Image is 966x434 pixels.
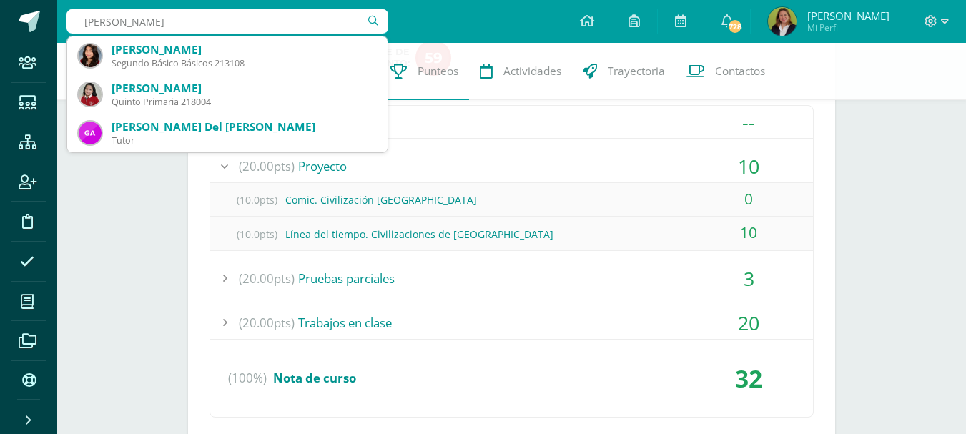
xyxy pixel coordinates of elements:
div: 0 [684,183,813,215]
div: Proyecto [210,150,813,182]
div: Línea del tiempo. Civilizaciones de [GEOGRAPHIC_DATA] [210,218,813,250]
span: Trayectoria [608,64,665,79]
span: Punteos [418,64,458,79]
div: Quinto Primaria 218004 [112,96,376,108]
img: 4d54558ec414568f244490f0118d611f.png [79,44,102,67]
div: [PERSON_NAME] Del [PERSON_NAME] [112,119,376,134]
div: Comic. Civilización [GEOGRAPHIC_DATA] [210,184,813,216]
span: [PERSON_NAME] [807,9,889,23]
div: 3 [684,262,813,295]
span: Actividades [503,64,561,79]
div: [PERSON_NAME] [112,81,376,96]
div: Trabajos en clase [210,307,813,339]
span: (20.00pts) [239,150,295,182]
span: (20.00pts) [239,307,295,339]
div: [PERSON_NAME] [112,42,376,57]
div: 32 [684,351,813,405]
input: Busca un usuario... [66,9,388,34]
img: a164061a65f1df25e60207af94843a26.png [768,7,797,36]
a: Punteos [380,43,469,100]
a: Contactos [676,43,776,100]
div: 20 [684,307,813,339]
div: 10 [684,217,813,249]
span: Nota de curso [273,370,356,386]
div: Segundo Básico Básicos 213108 [112,57,376,69]
span: Contactos [715,64,765,79]
span: (100%) [228,351,267,405]
div: -- [684,106,813,138]
a: Actividades [469,43,572,100]
span: 728 [727,19,743,34]
img: c0528f884f815c433a1684ea9980fd24.png [79,83,102,106]
span: (20.00pts) [239,262,295,295]
a: Trayectoria [572,43,676,100]
div: Examen [210,106,813,138]
img: d4a7ed982aacc1cab515645619fe4d61.png [79,122,102,144]
div: 10 [684,150,813,182]
span: Mi Perfil [807,21,889,34]
span: (10.0pts) [228,184,285,216]
div: Pruebas parciales [210,262,813,295]
span: (10.0pts) [228,218,285,250]
div: Tutor [112,134,376,147]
